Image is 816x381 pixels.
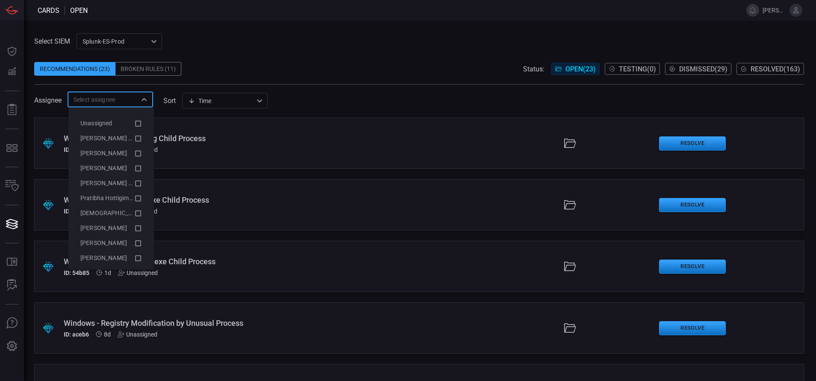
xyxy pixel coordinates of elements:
[104,269,111,276] span: Sep 07, 2025 10:22 AM
[665,63,731,75] button: Dismissed(29)
[80,120,112,127] span: Unassigned
[74,161,149,176] li: Derrick Ferrier
[64,134,333,143] div: Windows - Unusual Windbg Child Process
[80,210,191,216] span: [DEMOGRAPHIC_DATA][PERSON_NAME]
[2,252,22,272] button: Rule Catalog
[83,37,148,46] p: Splunk-ES-Prod
[115,62,181,76] div: Broken Rules (11)
[523,65,544,73] span: Status:
[2,138,22,158] button: MITRE - Detection Posture
[80,239,127,246] span: [PERSON_NAME]
[64,319,333,328] div: Windows - Registry Modification by Unusual Process
[74,176,149,191] li: Mason Brand
[74,131,149,146] li: Aravind Chinthala (Myself)
[74,251,149,266] li: eric coffy
[2,313,22,334] button: Ask Us A Question
[619,65,656,73] span: Testing ( 0 )
[118,269,158,276] div: Unassigned
[2,100,22,120] button: Reports
[74,236,149,251] li: drew garthe
[64,146,89,153] h5: ID: 502dd
[70,6,88,15] span: open
[74,191,149,206] li: Pratibha Hottigimath
[74,116,149,131] li: Unassigned
[2,176,22,196] button: Inventory
[2,214,22,234] button: Cards
[70,94,136,105] input: Select assignee
[80,165,127,171] span: [PERSON_NAME]
[38,6,59,15] span: Cards
[80,135,151,142] span: [PERSON_NAME] (Myself)
[104,331,111,338] span: Aug 31, 2025 11:50 AM
[2,41,22,62] button: Dashboard
[74,221,149,236] li: bob blake
[679,65,727,73] span: Dismissed ( 29 )
[551,63,600,75] button: Open(23)
[80,224,127,231] span: [PERSON_NAME]
[763,7,786,14] span: [PERSON_NAME].[PERSON_NAME]
[2,62,22,82] button: Detections
[74,146,149,161] li: Andrew Ghobrial
[34,96,62,104] span: Assignee
[2,275,22,295] button: ALERT ANALYSIS
[118,331,157,338] div: Unassigned
[64,257,333,266] div: Windows - Unusual logger.exe Child Process
[74,206,149,221] li: Vedang Ranmale
[605,63,660,75] button: Testing(0)
[64,195,333,204] div: Windows - Unusual ntsd.exe Child Process
[2,336,22,357] button: Preferences
[188,97,254,105] div: Time
[659,136,726,151] button: Resolve
[64,269,89,276] h5: ID: 54b85
[80,150,127,157] span: [PERSON_NAME]
[163,97,176,105] label: sort
[659,321,726,335] button: Resolve
[736,63,804,75] button: Resolved(163)
[659,198,726,212] button: Resolve
[64,331,89,338] h5: ID: aceb6
[64,208,89,215] h5: ID: c107a
[565,65,596,73] span: Open ( 23 )
[80,180,145,186] span: [PERSON_NAME] Brand
[80,254,127,261] span: [PERSON_NAME]
[34,37,70,45] label: Select SIEM
[34,62,115,76] div: Recommendations (23)
[659,260,726,274] button: Resolve
[80,195,138,201] span: Pratibha Hottigimath
[751,65,800,73] span: Resolved ( 163 )
[138,94,150,106] button: Close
